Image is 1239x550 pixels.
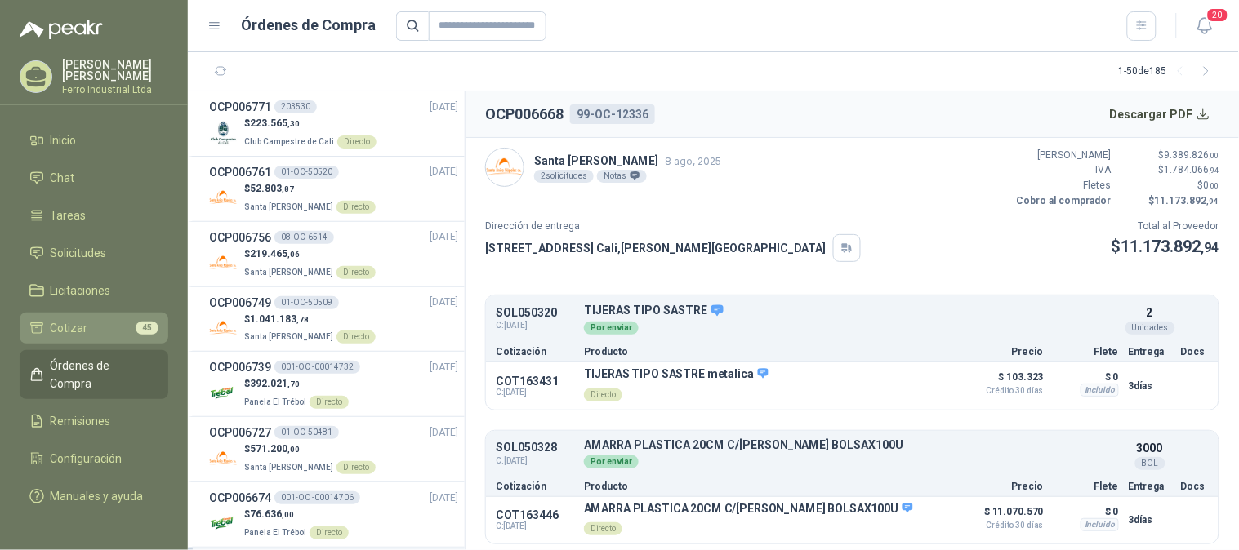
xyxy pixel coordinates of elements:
div: 1 - 50 de 185 [1119,59,1219,85]
p: 3 días [1129,510,1171,530]
p: 3000 [1137,439,1163,457]
img: Logo peakr [20,20,103,39]
p: Docs [1181,347,1209,357]
img: Company Logo [209,249,238,277]
a: Inicio [20,125,168,156]
span: Panela El Trébol [244,528,306,537]
p: $ [244,246,376,262]
div: 08-OC-6514 [274,231,334,244]
span: Santa [PERSON_NAME] [244,202,333,211]
h3: OCP006749 [209,294,271,312]
span: Santa [PERSON_NAME] [244,463,333,472]
img: Company Logo [209,184,238,212]
p: Producto [584,347,952,357]
a: OCP00675608-OC-6514[DATE] Company Logo$219.465,06Santa [PERSON_NAME]Directo [209,228,458,280]
a: OCP006674001-OC -00014706[DATE] Company Logo$76.636,00Panela El TrébolDirecto [209,489,458,540]
span: 11.173.892 [1155,195,1219,206]
span: C: [DATE] [496,388,574,397]
img: Company Logo [209,379,238,407]
div: Directo [336,201,376,214]
p: Total al Proveedor [1112,219,1219,234]
p: AMARRA PLASTICA 20CM C/[PERSON_NAME] BOLSAX100U [584,502,913,517]
div: 203530 [274,100,317,113]
p: $ 103.323 [962,367,1044,395]
p: $ [244,312,376,327]
span: ,94 [1210,166,1219,175]
p: Fletes [1014,178,1112,193]
div: Unidades [1125,322,1175,335]
span: ,87 [282,184,294,193]
h3: OCP006771 [209,98,271,116]
p: Ferro Industrial Ltda [62,85,168,95]
span: Remisiones [51,412,111,430]
p: AMARRA PLASTICA 20CM C/[PERSON_NAME] BOLSAX100U [584,439,1119,451]
p: Dirección de entrega [485,219,861,234]
span: C: [DATE] [496,455,574,468]
p: $ [244,441,376,457]
span: Crédito 30 días [962,387,1044,395]
p: $ [244,181,376,197]
span: 571.200 [250,443,300,455]
span: Licitaciones [51,282,111,299]
span: ,30 [287,119,300,128]
h3: OCP006674 [209,489,271,507]
div: BOL [1135,457,1165,470]
span: 1.784.066 [1165,164,1219,175]
p: Flete [1054,481,1119,491]
span: Santa [PERSON_NAME] [244,332,333,341]
span: 8 ago, 2025 [665,155,721,167]
span: 392.021 [250,378,300,389]
div: Directo [336,461,376,474]
span: ,06 [287,250,300,259]
div: 01-OC-50481 [274,426,339,439]
div: Directo [337,135,377,149]
a: OCP00672701-OC-50481[DATE] Company Logo$571.200,00Santa [PERSON_NAME]Directo [209,424,458,475]
div: Notas [597,170,647,183]
img: Company Logo [209,509,238,538]
p: $ [244,116,377,131]
p: SOL050320 [496,307,574,319]
span: ,70 [287,379,300,388]
span: Tareas [51,206,87,224]
button: 20 [1190,11,1219,41]
a: Órdenes de Compra [20,350,168,399]
div: Directo [584,522,622,535]
span: ,94 [1207,197,1219,206]
a: Remisiones [20,406,168,437]
button: Descargar PDF [1101,98,1220,131]
span: Santa [PERSON_NAME] [244,268,333,277]
p: Producto [584,481,952,491]
a: Manuales y ayuda [20,481,168,512]
span: 76.636 [250,508,294,520]
p: $ [1121,178,1219,193]
span: Panela El Trébol [244,397,306,406]
span: ,00 [1210,151,1219,160]
p: $ [1112,234,1219,259]
span: Manuales y ayuda [51,487,144,505]
p: Entrega [1129,347,1171,357]
span: 11.173.892 [1121,237,1219,256]
div: Directo [336,330,376,344]
a: Solicitudes [20,237,168,268]
span: Configuración [51,450,123,468]
a: Cotizar45 [20,313,168,344]
span: 223.565 [250,118,300,129]
div: Directo [584,388,622,401]
span: Cotizar [51,319,88,337]
div: Directo [310,526,349,539]
div: Incluido [1081,518,1119,531]
span: 45 [136,322,158,335]
p: $ 11.070.570 [962,502,1044,530]
p: [PERSON_NAME] [PERSON_NAME] [62,59,168,82]
span: ,00 [287,445,300,454]
span: [DATE] [430,490,458,506]
div: Incluido [1081,384,1119,397]
p: Flete [1054,347,1119,357]
p: [PERSON_NAME] [1014,148,1112,163]
a: OCP00674901-OC-50509[DATE] Company Logo$1.041.183,78Santa [PERSON_NAME]Directo [209,294,458,345]
p: Cotización [496,347,574,357]
h3: OCP006756 [209,228,271,246]
div: 2 solicitudes [534,170,594,183]
span: 9.389.826 [1165,149,1219,161]
p: COT163446 [496,508,574,521]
